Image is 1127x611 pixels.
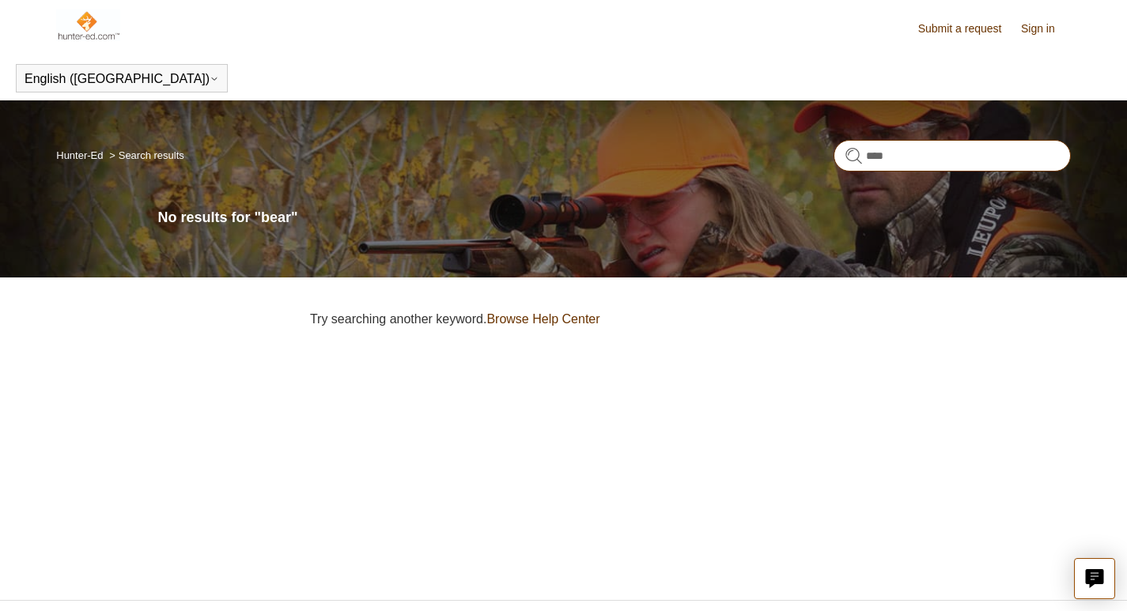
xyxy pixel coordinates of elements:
[1021,21,1071,37] a: Sign in
[56,9,120,41] img: Hunter-Ed Help Center home page
[56,149,106,161] li: Hunter-Ed
[1074,558,1115,599] button: Live chat
[158,207,1071,228] h1: No results for "bear"
[834,140,1071,172] input: Search
[918,21,1018,37] a: Submit a request
[106,149,184,161] li: Search results
[486,312,599,326] a: Browse Help Center
[310,310,1071,329] p: Try searching another keyword.
[56,149,103,161] a: Hunter-Ed
[25,72,219,86] button: English ([GEOGRAPHIC_DATA])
